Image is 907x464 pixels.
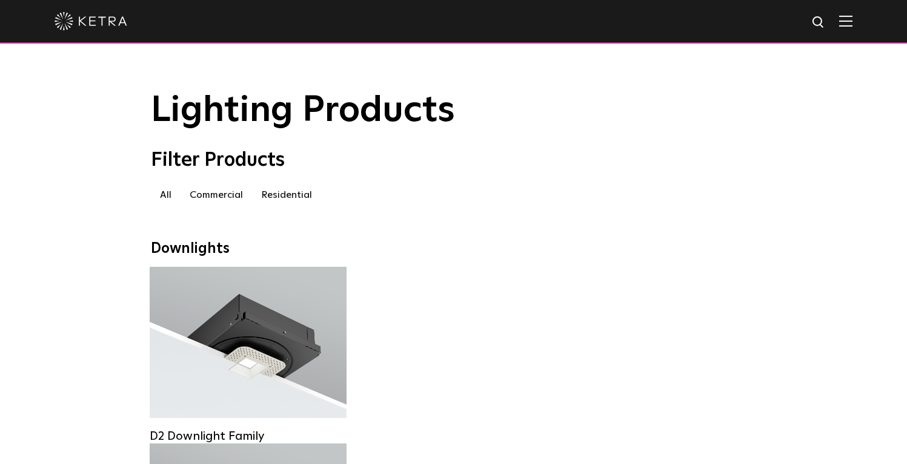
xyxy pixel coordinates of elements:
[151,93,455,129] span: Lighting Products
[252,184,321,206] label: Residential
[150,429,347,443] div: D2 Downlight Family
[150,267,347,425] a: D2 Downlight Family Lumen Output:1200Colors:White / Black / Gloss Black / Silver / Bronze / Silve...
[151,240,757,258] div: Downlights
[811,15,826,30] img: search icon
[181,184,252,206] label: Commercial
[839,15,852,27] img: Hamburger%20Nav.svg
[151,149,757,172] div: Filter Products
[55,12,127,30] img: ketra-logo-2019-white
[151,184,181,206] label: All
